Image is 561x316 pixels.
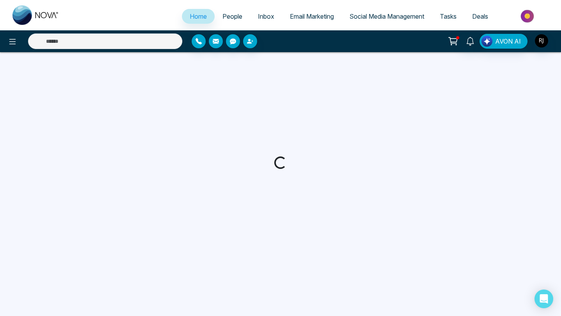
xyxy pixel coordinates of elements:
[258,12,274,20] span: Inbox
[535,34,548,47] img: User Avatar
[222,12,242,20] span: People
[190,12,207,20] span: Home
[290,12,334,20] span: Email Marketing
[349,12,424,20] span: Social Media Management
[182,9,215,24] a: Home
[432,9,464,24] a: Tasks
[535,290,553,308] div: Open Intercom Messenger
[215,9,250,24] a: People
[472,12,488,20] span: Deals
[282,9,342,24] a: Email Marketing
[440,12,457,20] span: Tasks
[464,9,496,24] a: Deals
[480,34,527,49] button: AVON AI
[342,9,432,24] a: Social Media Management
[482,36,492,47] img: Lead Flow
[495,37,521,46] span: AVON AI
[12,5,59,25] img: Nova CRM Logo
[500,7,556,25] img: Market-place.gif
[250,9,282,24] a: Inbox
